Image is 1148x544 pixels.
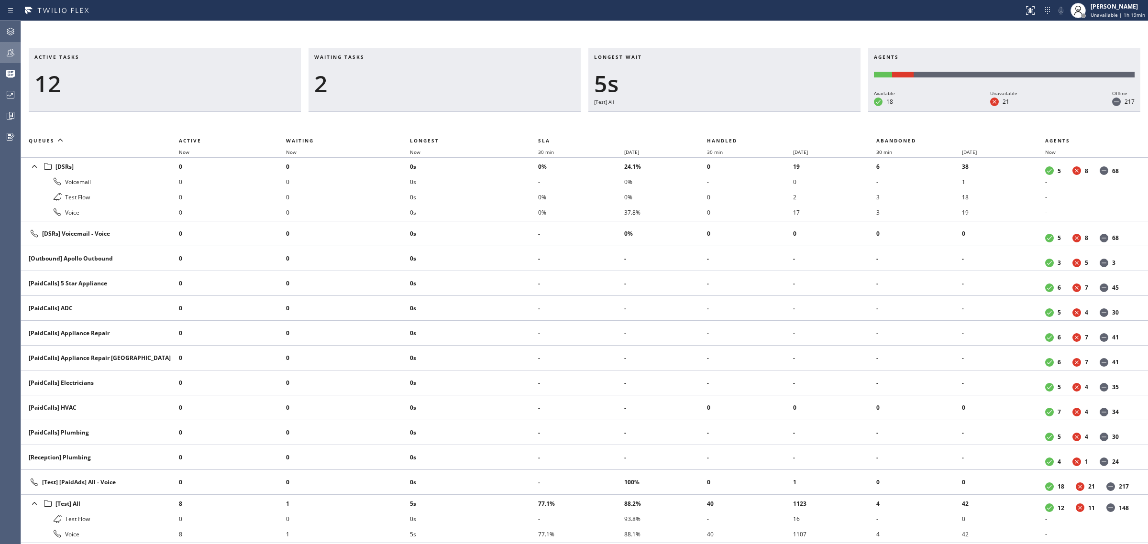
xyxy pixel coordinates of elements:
span: [DATE] [962,149,977,155]
dd: 4 [1085,308,1088,316]
li: 0 [286,189,410,205]
dt: Unavailable [1072,234,1081,242]
li: - [793,326,876,341]
dd: 217 [1119,482,1129,490]
li: 0 [876,475,962,490]
dd: 5 [1085,259,1088,267]
span: Abandoned [876,137,916,144]
li: - [624,450,707,465]
dd: 68 [1112,234,1119,242]
li: 0 [179,511,286,526]
li: 0 [179,350,286,366]
li: 1107 [793,526,876,542]
dt: Offline [1100,333,1108,342]
li: 0 [876,226,962,241]
dd: 30 [1112,308,1119,316]
li: 37.8% [624,205,707,220]
dd: 217 [1125,98,1135,106]
li: - [793,251,876,266]
li: - [707,450,793,465]
li: 0 [286,375,410,391]
li: - [538,251,624,266]
div: Unavailable: 21 [892,72,914,77]
li: - [876,350,962,366]
dt: Available [1045,259,1054,267]
li: 0s [410,251,538,266]
li: 0 [179,375,286,391]
li: - [793,375,876,391]
dd: 5 [1058,167,1061,175]
span: Queues [29,137,55,144]
div: Available [874,89,895,98]
div: [Test] [PaidAds] All - Voice [29,477,171,488]
dt: Offline [1106,482,1115,491]
div: Test Flow [29,513,171,524]
li: 0s [410,301,538,316]
li: 100% [624,475,707,490]
li: 5s [410,526,538,542]
dt: Offline [1100,358,1108,367]
li: - [876,375,962,391]
li: 0 [179,276,286,291]
dd: 30 [1112,433,1119,441]
li: 0 [286,511,410,526]
li: - [624,301,707,316]
li: 0s [410,350,538,366]
dd: 18 [886,98,893,106]
dt: Available [1045,166,1054,175]
dd: 4 [1058,457,1061,466]
li: 0 [962,475,1045,490]
dt: Offline [1100,457,1108,466]
li: 0 [179,205,286,220]
dt: Available [1045,234,1054,242]
li: 0s [410,276,538,291]
li: - [962,251,1045,266]
li: 1 [962,174,1045,189]
li: - [876,301,962,316]
li: 0 [793,226,876,241]
li: 0s [410,159,538,174]
span: Longest wait [594,54,642,60]
dd: 4 [1085,383,1088,391]
div: Unavailable [990,89,1017,98]
dd: 35 [1112,383,1119,391]
li: - [793,301,876,316]
dt: Unavailable [1072,308,1081,317]
li: - [538,326,624,341]
dt: Offline [1100,308,1108,317]
li: - [538,301,624,316]
div: [PaidCalls] Plumbing [29,428,171,436]
dt: Available [1045,457,1054,466]
li: 0 [286,226,410,241]
span: Agents [1045,137,1070,144]
li: - [538,425,624,440]
span: 30 min [876,149,892,155]
dt: Unavailable [1072,408,1081,416]
li: 0 [179,159,286,174]
li: 0% [624,189,707,205]
li: 0 [286,475,410,490]
li: 0 [793,400,876,415]
div: 5s [594,70,855,98]
li: 0s [410,425,538,440]
li: 0 [179,251,286,266]
dt: Unavailable [1072,358,1081,367]
dt: Available [1045,308,1054,317]
li: 0s [410,205,538,220]
li: 0% [538,159,624,174]
li: 0 [286,159,410,174]
span: Now [286,149,297,155]
li: - [538,276,624,291]
dd: 5 [1058,234,1061,242]
li: - [624,425,707,440]
li: - [1045,511,1137,526]
dt: Available [1045,503,1054,512]
li: 0 [286,425,410,440]
div: [Reception] Plumbing [29,453,171,461]
li: - [538,375,624,391]
li: 0s [410,375,538,391]
dt: Offline [1100,234,1108,242]
span: Now [179,149,189,155]
dd: 1 [1085,457,1088,466]
li: - [624,251,707,266]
